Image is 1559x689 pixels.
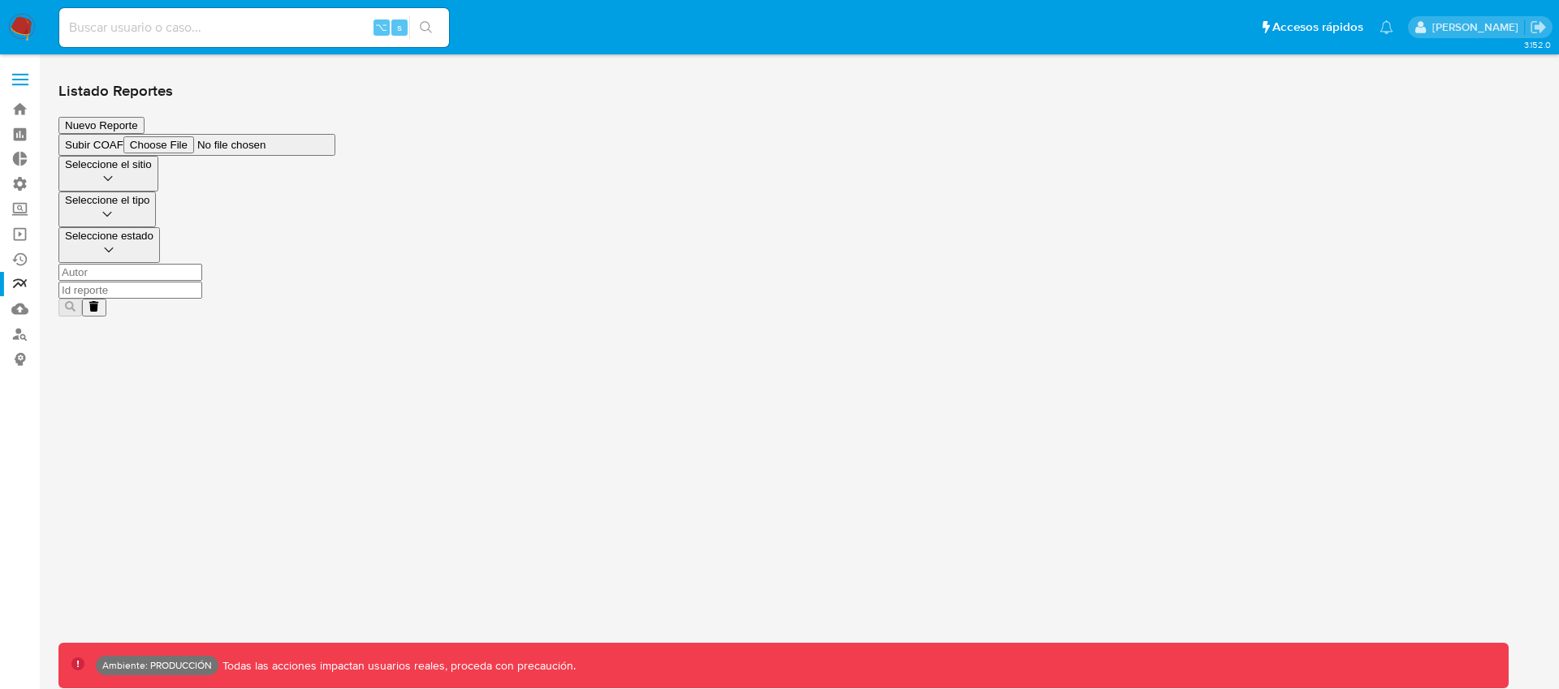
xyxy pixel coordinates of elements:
[102,662,212,669] p: Ambiente: PRODUCCIÓN
[1380,20,1393,34] a: Notificaciones
[409,16,443,39] button: search-icon
[397,19,402,35] span: s
[59,17,449,38] input: Buscar usuario o caso...
[1272,19,1363,36] span: Accesos rápidos
[1432,19,1524,35] p: jhon.osorio@mercadolibre.com.co
[1530,19,1547,36] a: Salir
[218,658,576,674] p: Todas las acciones impactan usuarios reales, proceda con precaución.
[375,19,387,35] span: ⌥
